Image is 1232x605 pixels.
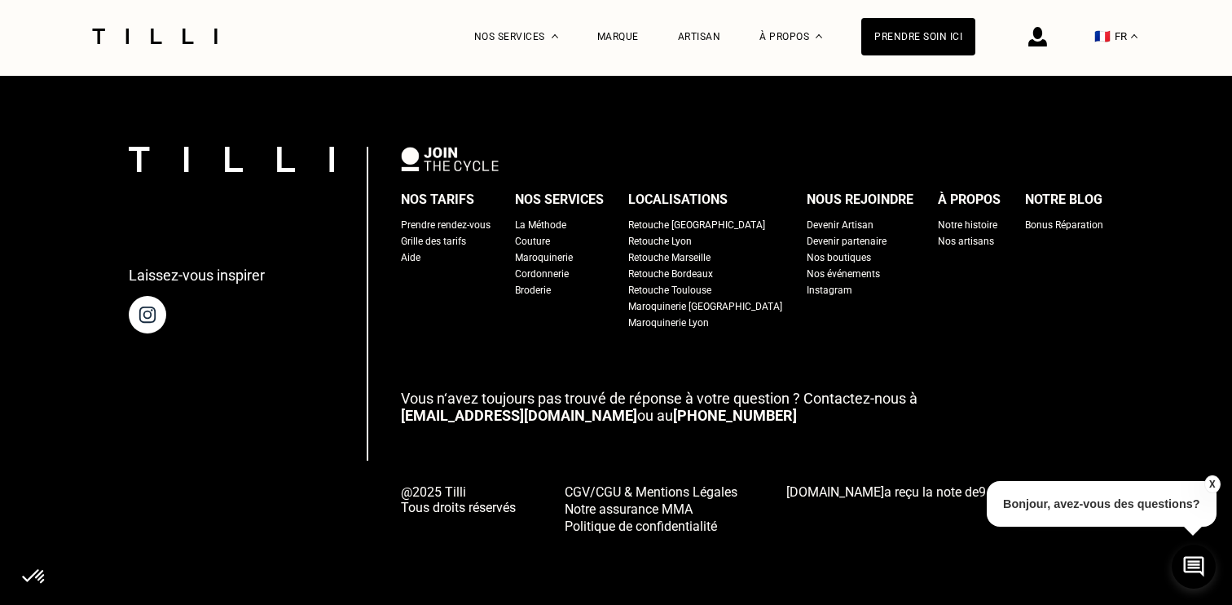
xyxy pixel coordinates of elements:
span: @2025 Tilli [401,484,516,500]
span: 🇫🇷 [1094,29,1111,44]
a: Nos artisans [938,233,994,250]
a: Politique de confidentialité [565,517,737,534]
a: Retouche Lyon [628,233,692,250]
a: Prendre rendez-vous [401,217,491,233]
a: Notre assurance MMA [565,500,737,517]
a: Nos boutiques [807,250,871,266]
img: Menu déroulant à propos [816,34,822,38]
img: icône connexion [1028,27,1047,46]
a: Retouche Toulouse [628,282,711,298]
a: Bonus Réparation [1025,217,1103,233]
a: Maroquinerie Lyon [628,315,709,331]
a: Retouche Marseille [628,250,711,266]
span: CGV/CGU & Mentions Légales [565,484,737,500]
span: Politique de confidentialité [565,519,717,534]
a: Nos événements [807,266,880,282]
a: Notre histoire [938,217,997,233]
a: Marque [597,31,639,42]
a: CGV/CGU & Mentions Légales [565,483,737,500]
a: [PHONE_NUMBER] [673,407,797,424]
span: / [979,484,1017,500]
a: Artisan [678,31,721,42]
div: Nous rejoindre [807,188,913,212]
a: Instagram [807,282,852,298]
a: Cordonnerie [515,266,569,282]
img: logo Tilli [129,147,334,172]
img: logo Join The Cycle [401,147,499,171]
img: Logo du service de couturière Tilli [86,29,223,44]
div: Localisations [628,188,728,212]
a: [EMAIL_ADDRESS][DOMAIN_NAME] [401,407,637,424]
a: Aide [401,250,420,266]
div: À propos [938,188,1001,212]
a: La Méthode [515,217,566,233]
img: menu déroulant [1131,34,1137,38]
a: Retouche [GEOGRAPHIC_DATA] [628,217,765,233]
a: Grille des tarifs [401,233,466,250]
a: Maroquinerie [515,250,573,266]
p: Bonjour, avez-vous des questions? [987,481,1217,527]
div: Notre blog [1025,188,1102,212]
span: 9.4 [979,484,997,500]
a: Devenir partenaire [807,233,887,250]
span: Notre assurance MMA [565,501,693,517]
button: X [1203,475,1220,493]
a: Devenir Artisan [807,217,873,233]
span: Vous n‘avez toujours pas trouvé de réponse à votre question ? Contactez-nous à [401,390,917,407]
span: a reçu la note de sur avis. [786,484,1098,500]
p: ou au [401,390,1103,424]
img: Menu déroulant [552,34,558,38]
img: page instagram de Tilli une retoucherie à domicile [129,296,166,333]
span: Tous droits réservés [401,500,516,515]
div: Nos services [515,188,604,212]
a: Broderie [515,282,551,298]
span: [DOMAIN_NAME] [786,484,884,500]
a: Prendre soin ici [861,18,975,55]
p: Laissez-vous inspirer [129,267,265,284]
div: Nos tarifs [401,188,474,212]
a: Maroquinerie [GEOGRAPHIC_DATA] [628,298,782,315]
a: Retouche Bordeaux [628,266,713,282]
a: Couture [515,233,550,250]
